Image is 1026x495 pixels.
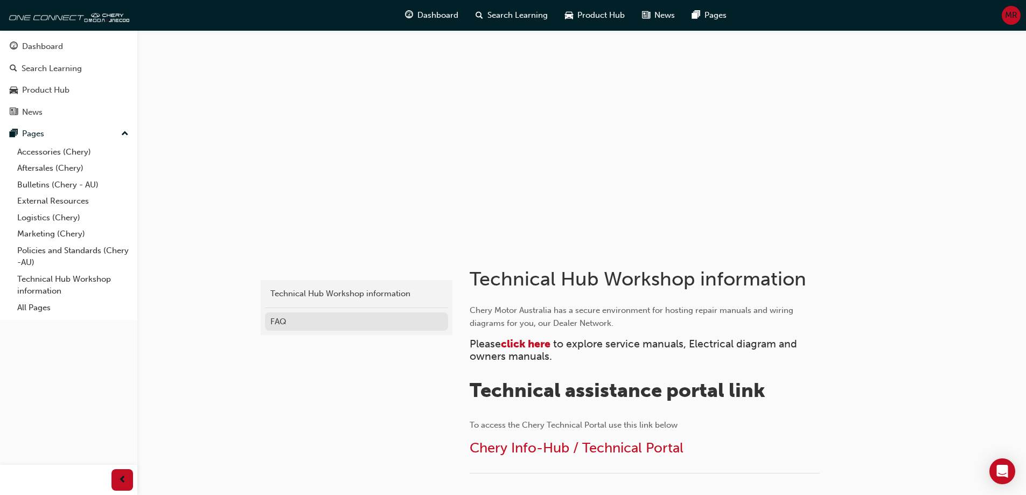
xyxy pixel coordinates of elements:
[4,34,133,124] button: DashboardSearch LearningProduct HubNews
[417,9,458,22] span: Dashboard
[4,37,133,57] a: Dashboard
[1005,9,1017,22] span: MR
[22,40,63,53] div: Dashboard
[470,440,683,456] a: Chery Info-Hub / Technical Portal
[13,242,133,271] a: Policies and Standards (Chery -AU)
[704,9,727,22] span: Pages
[265,284,448,303] a: Technical Hub Workshop information
[13,193,133,210] a: External Resources
[501,338,550,350] a: click here
[4,124,133,144] button: Pages
[10,129,18,139] span: pages-icon
[10,108,18,117] span: news-icon
[692,9,700,22] span: pages-icon
[10,64,17,74] span: search-icon
[470,338,501,350] span: Please
[470,267,823,291] h1: Technical Hub Workshop information
[22,106,43,118] div: News
[265,312,448,331] a: FAQ
[22,62,82,75] div: Search Learning
[556,4,633,26] a: car-iconProduct Hub
[654,9,675,22] span: News
[4,102,133,122] a: News
[270,288,443,300] div: Technical Hub Workshop information
[13,210,133,226] a: Logistics (Chery)
[22,84,69,96] div: Product Hub
[476,9,483,22] span: search-icon
[683,4,735,26] a: pages-iconPages
[642,9,650,22] span: news-icon
[13,226,133,242] a: Marketing (Chery)
[270,316,443,328] div: FAQ
[13,177,133,193] a: Bulletins (Chery - AU)
[989,458,1015,484] div: Open Intercom Messenger
[4,80,133,100] a: Product Hub
[470,420,678,430] span: To access the Chery Technical Portal use this link below
[577,9,625,22] span: Product Hub
[633,4,683,26] a: news-iconNews
[10,86,18,95] span: car-icon
[1002,6,1021,25] button: MR
[13,271,133,299] a: Technical Hub Workshop information
[13,160,133,177] a: Aftersales (Chery)
[470,379,765,402] span: Technical assistance portal link
[10,42,18,52] span: guage-icon
[565,9,573,22] span: car-icon
[22,128,44,140] div: Pages
[467,4,556,26] a: search-iconSearch Learning
[396,4,467,26] a: guage-iconDashboard
[470,305,795,328] span: Chery Motor Australia has a secure environment for hosting repair manuals and wiring diagrams for...
[13,144,133,161] a: Accessories (Chery)
[487,9,548,22] span: Search Learning
[5,4,129,26] img: oneconnect
[470,338,800,362] span: to explore service manuals, Electrical diagram and owners manuals.
[13,299,133,316] a: All Pages
[118,473,127,487] span: prev-icon
[4,59,133,79] a: Search Learning
[121,127,129,141] span: up-icon
[405,9,413,22] span: guage-icon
